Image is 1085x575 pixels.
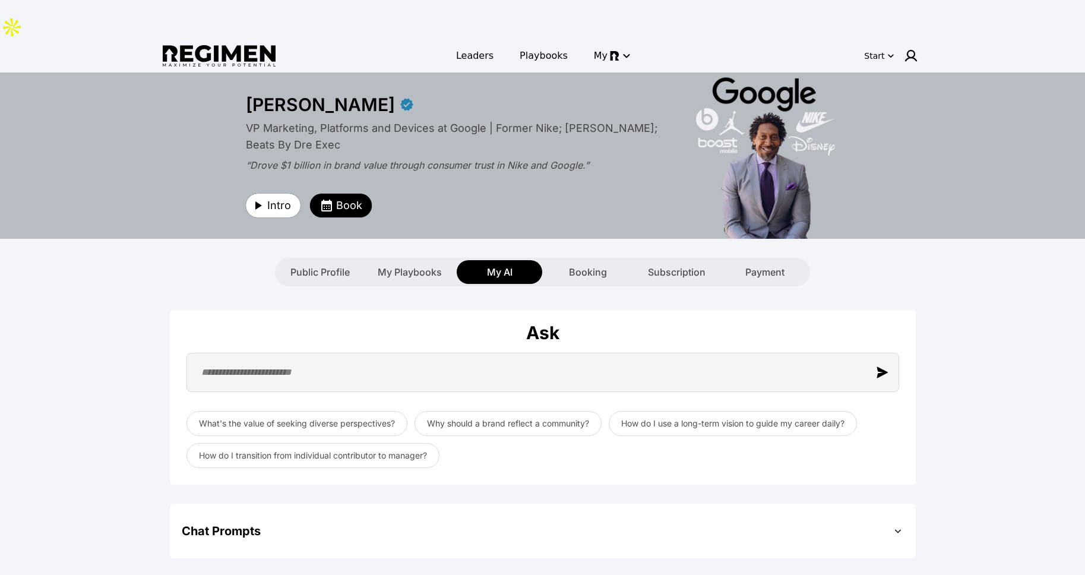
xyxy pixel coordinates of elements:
[246,194,300,217] button: Intro
[415,411,602,436] button: Why should a brand reflect a community?
[277,260,363,284] button: Public Profile
[634,260,719,284] button: Subscription
[648,265,706,279] span: Subscription
[163,45,276,67] img: Regimen logo
[520,49,568,63] span: Playbooks
[745,265,785,279] span: Payment
[449,45,501,67] a: Leaders
[246,158,668,172] div: “Drove $1 billion in brand value through consumer trust in Nike and Google.”
[246,94,395,115] div: [PERSON_NAME]
[378,265,442,279] span: My Playbooks
[877,367,888,378] img: send message
[569,265,607,279] span: Booking
[246,120,668,153] div: VP Marketing, Platforms and Devices at Google | Former Nike; [PERSON_NAME]; Beats By Dre Exec
[186,411,407,436] button: What's the value of seeking diverse perspectives?
[336,197,362,214] span: Book
[609,411,857,436] button: How do I use a long-term vision to guide my career daily?
[267,197,291,214] span: Intro
[862,46,896,65] button: Start
[487,265,513,279] span: My AI
[456,49,494,63] span: Leaders
[545,260,631,284] button: Booking
[290,265,350,279] span: Public Profile
[904,49,918,63] img: user icon
[186,443,439,468] button: How do I transition from individual contributor to manager?
[513,45,575,67] a: Playbooks
[594,49,608,63] span: My
[400,97,414,112] div: Verified partner - Daryl Butler
[182,523,261,539] h2: Chat Prompts
[366,260,454,284] button: My Playbooks
[310,194,372,217] button: Book
[182,322,904,343] div: Ask
[457,260,542,284] button: My AI
[587,45,636,67] button: My
[722,260,808,284] button: Payment
[864,50,884,62] div: Start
